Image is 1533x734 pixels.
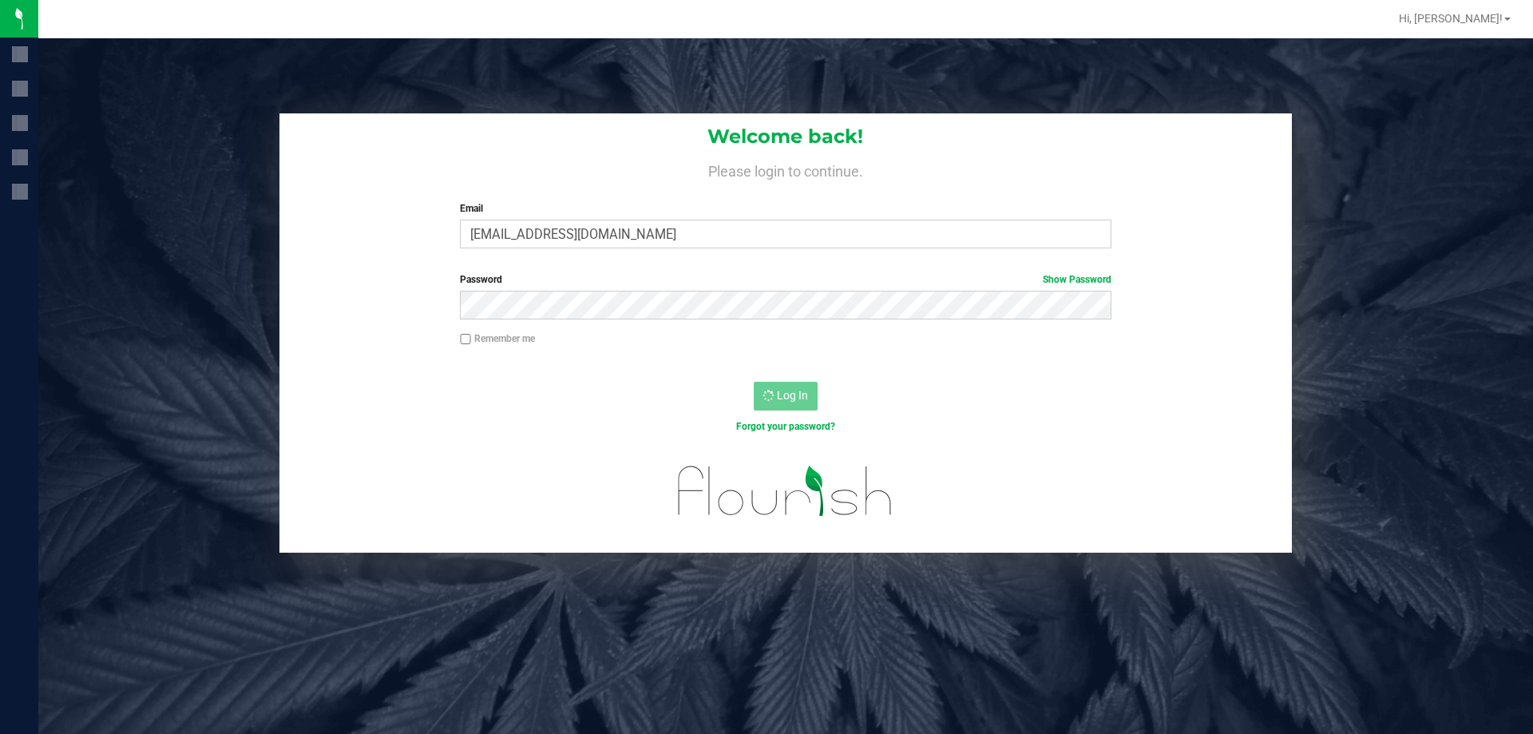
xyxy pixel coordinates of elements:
[279,160,1292,179] h4: Please login to continue.
[460,274,502,285] span: Password
[659,450,912,532] img: flourish_logo.svg
[777,389,808,402] span: Log In
[1399,12,1503,25] span: Hi, [PERSON_NAME]!
[460,201,1111,216] label: Email
[460,334,471,345] input: Remember me
[754,382,818,411] button: Log In
[736,421,835,432] a: Forgot your password?
[1043,274,1111,285] a: Show Password
[460,331,535,346] label: Remember me
[279,126,1292,147] h1: Welcome back!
